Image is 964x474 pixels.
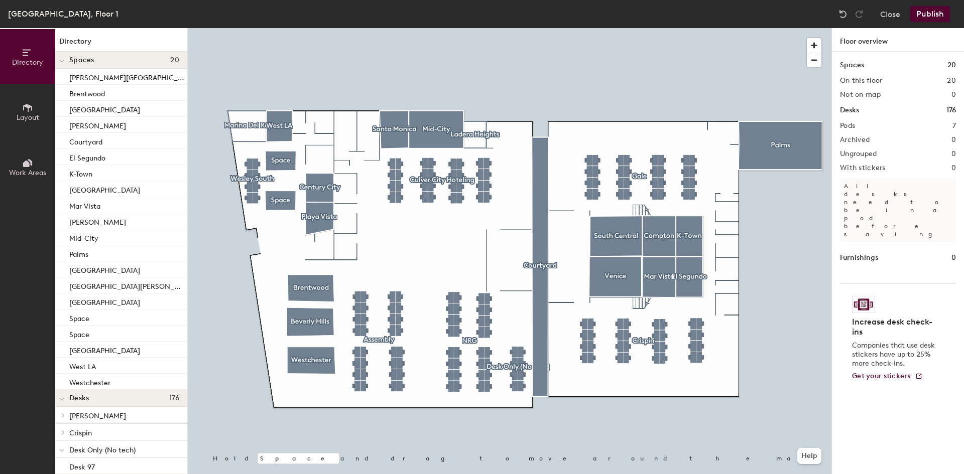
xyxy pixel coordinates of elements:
p: K-Town [69,167,92,179]
img: Sticker logo [852,296,875,313]
h2: 0 [951,150,956,158]
p: [GEOGRAPHIC_DATA] [69,183,140,195]
span: Desks [69,394,89,402]
div: [GEOGRAPHIC_DATA], Floor 1 [8,8,118,20]
h2: Ungrouped [840,150,877,158]
h2: 0 [951,164,956,172]
p: El Segundo [69,151,105,163]
span: Desk Only (No tech) [69,446,136,454]
h2: With stickers [840,164,886,172]
h1: 20 [947,60,956,71]
span: Crispin [69,429,92,437]
p: West LA [69,360,96,371]
p: [GEOGRAPHIC_DATA] [69,103,140,114]
h1: Furnishings [840,252,878,263]
h2: 0 [951,136,956,144]
p: Companies that use desk stickers have up to 25% more check-ins. [852,341,938,368]
h2: On this floor [840,77,883,85]
p: [PERSON_NAME] [69,119,126,130]
h1: Floor overview [832,28,964,52]
h1: Spaces [840,60,864,71]
h2: 20 [947,77,956,85]
span: Spaces [69,56,94,64]
p: Palms [69,247,88,259]
h4: Increase desk check-ins [852,317,938,337]
h1: Directory [55,36,187,52]
span: 176 [169,394,179,402]
button: Publish [910,6,950,22]
h2: 0 [951,91,956,99]
p: [GEOGRAPHIC_DATA][PERSON_NAME] [69,279,185,291]
h2: 7 [952,122,956,130]
p: Brentwood [69,87,105,98]
button: Close [880,6,900,22]
p: [GEOGRAPHIC_DATA] [69,263,140,275]
p: [GEOGRAPHIC_DATA] [69,344,140,355]
span: Layout [17,113,39,122]
button: Help [797,448,821,464]
h2: Pods [840,122,855,130]
p: Space [69,311,89,323]
h2: Archived [840,136,870,144]
h1: Desks [840,105,859,116]
p: All desks need to be in a pod before saving [840,178,956,242]
p: Mid-City [69,231,98,243]
span: Work Areas [9,169,46,177]
span: Directory [12,58,43,67]
p: Desk 97 [69,460,95,471]
p: Space [69,328,89,339]
p: [GEOGRAPHIC_DATA] [69,295,140,307]
p: [PERSON_NAME] [69,215,126,227]
span: 20 [170,56,179,64]
p: Westchester [69,376,110,387]
p: Mar Vista [69,199,100,211]
img: Redo [854,9,864,19]
span: Get your stickers [852,372,911,380]
a: Get your stickers [852,372,923,381]
img: Undo [838,9,848,19]
p: Courtyard [69,135,102,146]
h1: 176 [946,105,956,116]
span: [PERSON_NAME] [69,412,126,420]
h2: Not on map [840,91,881,99]
p: [PERSON_NAME][GEOGRAPHIC_DATA] [69,71,185,82]
h1: 0 [951,252,956,263]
